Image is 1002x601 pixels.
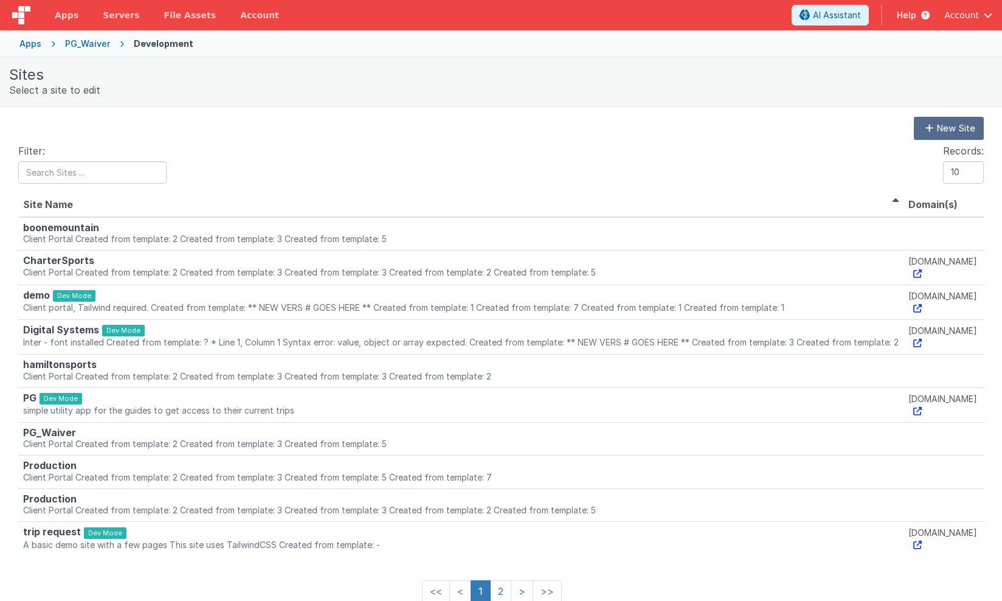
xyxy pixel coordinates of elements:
[914,117,984,139] button: New Site
[134,38,193,50] div: Development
[23,526,81,538] strong: trip request
[18,144,45,158] label: Filter:
[813,9,861,21] span: AI Assistant
[23,539,899,551] p: A basic demo site with a few pages This site uses TailwindCSS Created from template: -
[23,504,899,516] p: Client Portal Created from template: 2 Created from template: 3 Created from template: 3 Created ...
[40,393,82,405] span: Dev Mode
[23,266,899,279] p: Client Portal Created from template: 2 Created from template: 3 Created from template: 3 Created ...
[164,9,216,21] span: File Assets
[103,9,139,21] span: Servers
[23,493,77,505] strong: Production
[18,161,167,184] input: Search Sites ...
[908,527,979,551] p: [DOMAIN_NAME]
[53,290,95,302] span: Dev Mode
[23,302,899,314] p: Client portal, Tailwind required. Created from template: ** NEW VERS # GOES HERE ** Created from ...
[19,38,41,50] div: Apps
[908,325,979,349] p: [DOMAIN_NAME]
[944,9,979,21] span: Account
[908,290,979,314] p: [DOMAIN_NAME]
[23,438,899,450] p: Client Portal Created from template: 2 Created from template: 3 Created from template: 5
[84,527,126,539] span: Dev Mode
[23,233,899,245] p: Client Portal Created from template: 2 Created from template: 3 Created from template: 5
[23,198,73,210] span: Site Name
[65,38,110,50] div: PG_Waiver
[23,392,36,404] strong: PG
[55,9,78,21] span: Apps
[23,336,899,349] p: Inter - font installed Created from template: ? * Line 1, Column 1 Syntax error: value, object or...
[908,255,979,280] p: [DOMAIN_NAME]
[23,254,94,266] strong: CharterSports
[897,9,916,21] span: Help
[908,393,979,417] p: [DOMAIN_NAME]
[9,67,993,83] h1: Sites
[944,9,992,21] button: Account
[23,324,99,336] strong: Digital Systems
[792,5,869,26] button: AI Assistant
[23,405,899,417] p: simple utility app for the guides to get access to their current trips
[102,325,145,336] span: Dev Mode
[23,459,77,471] strong: Production
[9,83,993,97] div: Select a site to edit
[943,144,984,158] label: Records:
[908,198,958,210] span: Domain(s)
[23,358,97,370] strong: hamiltonsports
[23,370,899,383] p: Client Portal Created from template: 2 Created from template: 3 Created from template: 3 Created ...
[23,221,99,234] strong: boonemountain
[23,426,76,439] strong: PG_Waiver
[23,289,50,301] strong: demo
[23,471,899,484] p: Client Portal Created from template: 2 Created from template: 3 Created from template: 5 Created ...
